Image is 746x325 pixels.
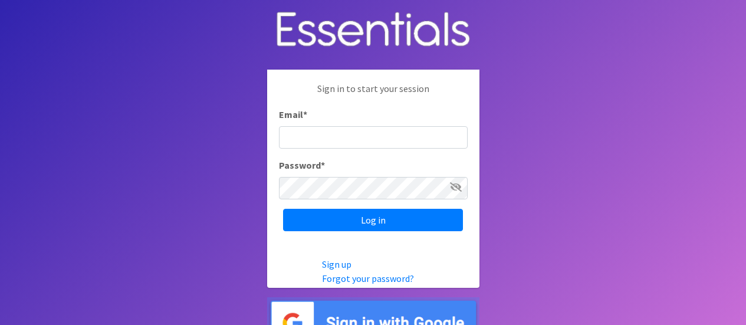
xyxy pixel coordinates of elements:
a: Sign up [322,258,351,270]
abbr: required [321,159,325,171]
input: Log in [283,209,463,231]
abbr: required [303,109,307,120]
label: Password [279,158,325,172]
p: Sign in to start your session [279,81,468,107]
label: Email [279,107,307,122]
a: Forgot your password? [322,273,414,284]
